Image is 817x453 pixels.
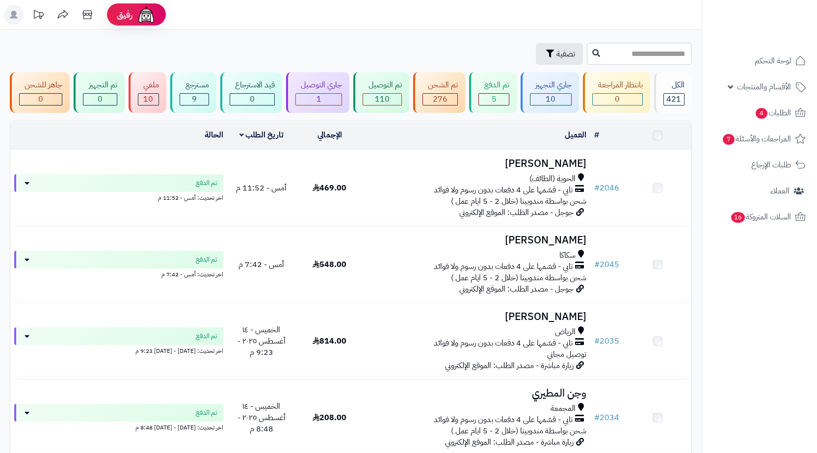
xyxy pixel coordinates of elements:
span: 16 [731,212,745,223]
span: لوحة التحكم [755,54,791,68]
a: قيد الاسترجاع 0 [218,72,284,113]
a: بانتظار المراجعة 0 [581,72,652,113]
a: جاهز للشحن 0 [8,72,72,113]
a: المراجعات والأسئلة7 [708,127,811,151]
span: جوجل - مصدر الطلب: الموقع الإلكتروني [459,207,574,218]
img: logo-2.png [750,7,808,28]
a: العميل [565,129,586,141]
div: 1 [296,94,342,105]
a: تحديثات المنصة [26,5,51,27]
span: 1 [316,93,321,105]
h3: [PERSON_NAME] [368,311,586,322]
a: جاري التوصيل 1 [284,72,351,113]
span: جوجل - مصدر الطلب: الموقع الإلكتروني [459,283,574,295]
div: 10 [530,94,571,105]
span: # [594,182,600,194]
span: 208.00 [313,412,346,424]
span: تصفية [556,48,575,60]
span: تابي - قسّمها على 4 دفعات بدون رسوم ولا فوائد [434,185,573,196]
div: جاري التوصيل [295,80,342,91]
a: تم التوصيل 110 [351,72,411,113]
div: تم الشحن [422,80,458,91]
span: زيارة مباشرة - مصدر الطلب: الموقع الإلكتروني [445,436,574,448]
div: بانتظار المراجعة [592,80,642,91]
span: 0 [98,93,103,105]
div: تم الدفع [478,80,509,91]
span: الرياض [555,326,576,338]
span: 10 [546,93,555,105]
span: المراجعات والأسئلة [722,132,791,146]
a: الكل421 [652,72,694,113]
span: شحن بواسطة مندوبينا (خلال 2 - 5 ايام عمل ) [451,425,586,437]
span: 0 [250,93,255,105]
span: تم الدفع [196,331,217,341]
span: شحن بواسطة مندوبينا (خلال 2 - 5 ايام عمل ) [451,195,586,207]
span: # [594,259,600,270]
div: اخر تحديث: [DATE] - [DATE] 9:23 م [14,345,223,355]
a: السلات المتروكة16 [708,205,811,229]
div: جاري التجهيز [530,80,572,91]
div: 0 [230,94,274,105]
img: ai-face.png [136,5,156,25]
a: تم التجهيز 0 [72,72,126,113]
a: #2045 [594,259,619,270]
a: ملغي 10 [127,72,168,113]
span: # [594,412,600,424]
div: اخر تحديث: [DATE] - [DATE] 8:48 م [14,422,223,432]
span: # [594,335,600,347]
div: 5 [479,94,508,105]
span: 276 [433,93,448,105]
span: 814.00 [313,335,346,347]
span: زيارة مباشرة - مصدر الطلب: الموقع الإلكتروني [445,360,574,372]
div: اخر تحديث: أمس - 7:42 م [14,268,223,279]
button: تصفية [536,43,583,65]
span: العملاء [770,184,790,198]
a: #2046 [594,182,619,194]
div: 276 [423,94,457,105]
a: الطلبات4 [708,101,811,125]
a: تاريخ الطلب [239,129,284,141]
span: 5 [492,93,497,105]
span: تم الدفع [196,178,217,188]
a: تم الشحن 276 [411,72,467,113]
span: السلات المتروكة [730,210,791,224]
span: الطلبات [755,106,791,120]
div: 0 [20,94,62,105]
span: 9 [192,93,197,105]
span: سكاكا [559,250,576,261]
span: تم الدفع [196,408,217,418]
span: المجمعة [551,403,576,414]
span: تابي - قسّمها على 4 دفعات بدون رسوم ولا فوائد [434,261,573,272]
a: #2034 [594,412,619,424]
span: 548.00 [313,259,346,270]
span: 421 [666,93,681,105]
a: #2035 [594,335,619,347]
div: الكل [663,80,685,91]
div: 110 [363,94,401,105]
span: 469.00 [313,182,346,194]
span: الحوية (الطائف) [529,173,576,185]
span: تابي - قسّمها على 4 دفعات بدون رسوم ولا فوائد [434,414,573,426]
a: جاري التجهيز 10 [519,72,581,113]
div: تم التجهيز [83,80,117,91]
span: أمس - 11:52 م [236,182,287,194]
span: شحن بواسطة مندوبينا (خلال 2 - 5 ايام عمل ) [451,272,586,284]
div: 0 [83,94,116,105]
h3: [PERSON_NAME] [368,235,586,246]
span: 7 [723,134,735,145]
span: الأقسام والمنتجات [737,80,791,94]
a: # [594,129,599,141]
div: اخر تحديث: أمس - 11:52 م [14,192,223,202]
a: العملاء [708,179,811,203]
span: 110 [375,93,390,105]
span: تم الدفع [196,255,217,265]
div: 9 [180,94,208,105]
div: تم التوصيل [363,80,401,91]
h3: وجن المطيري [368,388,586,399]
a: الإجمالي [317,129,342,141]
h3: [PERSON_NAME] [368,158,586,169]
span: أمس - 7:42 م [238,259,284,270]
a: تم الدفع 5 [467,72,518,113]
span: 0 [38,93,43,105]
span: طلبات الإرجاع [751,158,791,172]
